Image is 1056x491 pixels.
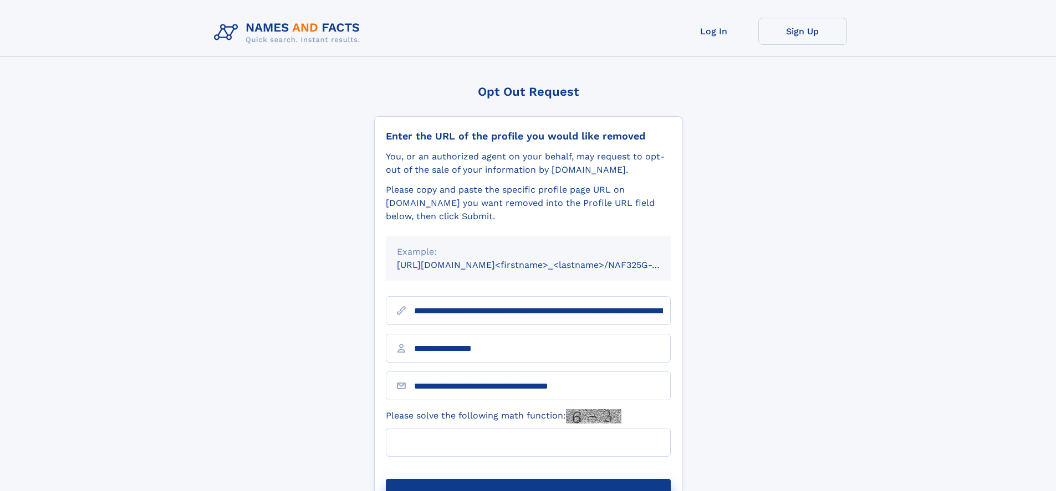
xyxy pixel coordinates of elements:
[397,245,660,259] div: Example:
[386,130,671,142] div: Enter the URL of the profile you would like removed
[758,18,847,45] a: Sign Up
[386,183,671,223] div: Please copy and paste the specific profile page URL on [DOMAIN_NAME] you want removed into the Pr...
[386,150,671,177] div: You, or an authorized agent on your behalf, may request to opt-out of the sale of your informatio...
[374,85,682,99] div: Opt Out Request
[670,18,758,45] a: Log In
[386,409,621,423] label: Please solve the following math function:
[210,18,369,48] img: Logo Names and Facts
[397,260,692,270] small: [URL][DOMAIN_NAME]<firstname>_<lastname>/NAF325G-xxxxxxxx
